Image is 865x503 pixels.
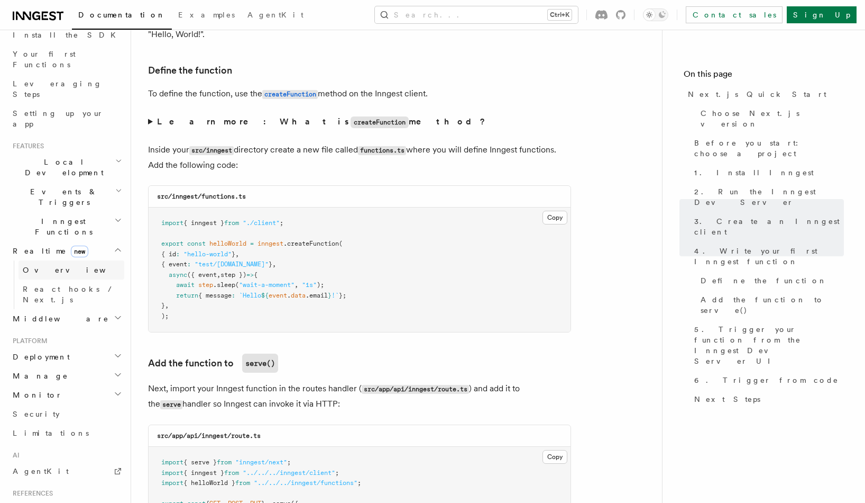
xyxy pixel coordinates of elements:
code: serve [160,400,182,409]
code: src/inngest/functions.ts [157,193,246,200]
strong: Learn more: What is method? [157,116,487,127]
a: 5. Trigger your function from the Inngest Dev Server UI [690,320,844,371]
span: const [187,240,206,247]
span: Define the function [701,275,827,286]
span: import [161,219,183,227]
p: Inside your directory create a new file called where you will define Inngest functions. Add the f... [148,142,571,173]
span: Security [13,410,60,418]
span: .email [306,292,328,299]
span: Manage [8,371,68,381]
span: References [8,489,53,498]
span: Add the function to serve() [701,294,844,316]
span: : [187,261,191,268]
span: "../../../inngest/functions" [254,479,357,487]
span: } [161,302,165,309]
p: Next, import your Inngest function in the routes handler ( ) and add it to the handler so Inngest... [148,381,571,412]
span: Choose Next.js version [701,108,844,129]
div: Realtimenew [8,261,124,309]
a: 4. Write your first Inngest function [690,241,844,271]
span: return [176,292,198,299]
a: 2. Run the Inngest Dev Server [690,182,844,212]
button: Search...Ctrl+K [375,6,578,23]
span: Your first Functions [13,50,76,69]
a: Overview [19,261,124,280]
a: Security [8,405,124,424]
button: Copy [542,450,567,464]
a: Contact sales [686,6,783,23]
span: Deployment [8,352,70,362]
span: Documentation [78,11,165,19]
a: Setting up your app [8,104,124,133]
span: = [250,240,254,247]
span: Events & Triggers [8,186,115,208]
span: , [217,271,220,279]
span: { inngest } [183,469,224,477]
span: { event [161,261,187,268]
span: ); [161,312,169,320]
button: Copy [542,211,567,224]
span: async [169,271,187,279]
a: 6. Trigger from code [690,371,844,390]
span: from [224,469,239,477]
a: Next.js Quick Start [684,85,844,104]
span: AI [8,451,20,460]
a: Your first Functions [8,44,124,74]
a: Define the function [696,271,844,290]
span: "inngest/next" [235,459,287,466]
span: ; [335,469,339,477]
button: Events & Triggers [8,182,124,212]
span: step }) [220,271,246,279]
kbd: Ctrl+K [548,10,572,20]
span: 6. Trigger from code [694,375,839,385]
span: "./client" [243,219,280,227]
span: .createFunction [283,240,339,247]
span: Leveraging Steps [13,79,102,98]
span: event [269,292,287,299]
a: Add the function to serve() [696,290,844,320]
a: 3. Create an Inngest client [690,212,844,241]
a: Before you start: choose a project [690,133,844,163]
span: , [295,281,298,289]
code: src/app/api/inngest/route.ts [157,432,261,439]
span: { serve } [183,459,217,466]
span: , [272,261,276,268]
span: Examples [178,11,235,19]
span: data [291,292,306,299]
span: Features [8,142,44,150]
span: ${ [261,292,269,299]
span: { id [161,250,176,258]
span: . [287,292,291,299]
span: }; [339,292,346,299]
a: 1. Install Inngest [690,163,844,182]
span: Monitor [8,390,62,400]
span: `Hello [239,292,261,299]
span: inngest [257,240,283,247]
span: AgentKit [247,11,303,19]
span: "test/[DOMAIN_NAME]" [195,261,269,268]
span: Middleware [8,313,109,324]
span: Realtime [8,246,88,256]
span: export [161,240,183,247]
a: AgentKit [241,3,310,29]
a: Choose Next.js version [696,104,844,133]
span: from [217,459,232,466]
a: Documentation [72,3,172,30]
button: Manage [8,366,124,385]
code: src/app/api/inngest/route.ts [362,385,469,394]
span: 2. Run the Inngest Dev Server [694,186,844,208]
span: import [161,459,183,466]
span: 3. Create an Inngest client [694,216,844,237]
a: Install the SDK [8,25,124,44]
a: Limitations [8,424,124,443]
span: } [269,261,272,268]
a: Next Steps [690,390,844,409]
span: from [235,479,250,487]
span: : [232,292,235,299]
span: "hello-world" [183,250,232,258]
code: createFunction [262,90,318,99]
span: .sleep [213,281,235,289]
span: !` [332,292,339,299]
button: Monitor [8,385,124,405]
a: Define the function [148,63,232,78]
span: Install the SDK [13,31,122,39]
